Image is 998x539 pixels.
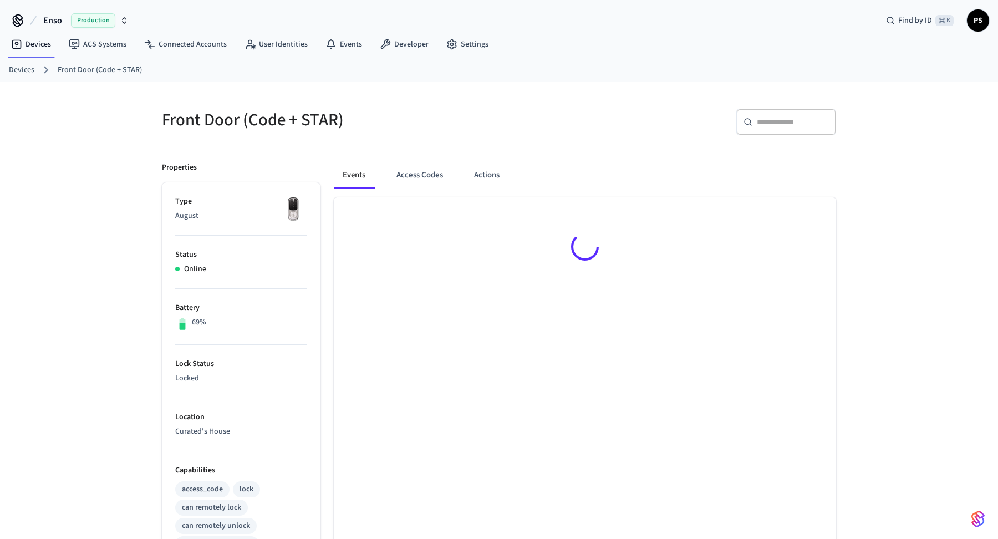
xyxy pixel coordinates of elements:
[334,162,374,189] button: Events
[2,34,60,54] a: Devices
[175,426,307,438] p: Curated's House
[162,162,197,174] p: Properties
[898,15,932,26] span: Find by ID
[182,502,241,513] div: can remotely lock
[968,11,988,30] span: PS
[182,520,250,532] div: can remotely unlock
[60,34,135,54] a: ACS Systems
[192,317,206,328] p: 69%
[175,373,307,384] p: Locked
[43,14,62,27] span: Enso
[175,210,307,222] p: August
[175,249,307,261] p: Status
[58,64,142,76] a: Front Door (Code + STAR)
[162,109,492,131] h5: Front Door (Code + STAR)
[371,34,437,54] a: Developer
[175,196,307,207] p: Type
[135,34,236,54] a: Connected Accounts
[175,465,307,476] p: Capabilities
[9,64,34,76] a: Devices
[279,196,307,223] img: Yale Assure Touchscreen Wifi Smart Lock, Satin Nickel, Front
[71,13,115,28] span: Production
[175,302,307,314] p: Battery
[175,358,307,370] p: Lock Status
[334,162,836,189] div: ant example
[317,34,371,54] a: Events
[967,9,989,32] button: PS
[388,162,452,189] button: Access Codes
[971,510,985,528] img: SeamLogoGradient.69752ec5.svg
[182,484,223,495] div: access_code
[437,34,497,54] a: Settings
[935,15,954,26] span: ⌘ K
[184,263,206,275] p: Online
[236,34,317,54] a: User Identities
[175,411,307,423] p: Location
[877,11,963,30] div: Find by ID⌘ K
[465,162,508,189] button: Actions
[240,484,253,495] div: lock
